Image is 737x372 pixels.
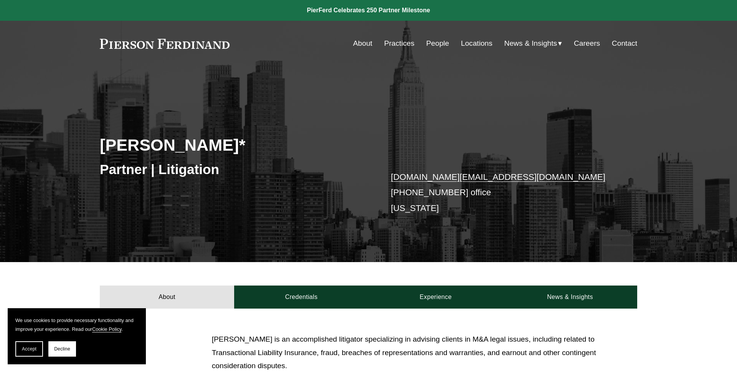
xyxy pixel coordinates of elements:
[574,36,600,51] a: Careers
[15,341,43,357] button: Accept
[353,36,372,51] a: About
[504,36,562,51] a: folder dropdown
[48,341,76,357] button: Decline
[368,286,503,309] a: Experience
[8,308,146,364] section: Cookie banner
[426,36,449,51] a: People
[612,36,637,51] a: Contact
[22,346,36,352] span: Accept
[234,286,368,309] a: Credentials
[384,36,415,51] a: Practices
[54,346,70,352] span: Decline
[92,326,122,332] a: Cookie Policy
[504,37,557,50] span: News & Insights
[391,172,605,182] a: [DOMAIN_NAME][EMAIL_ADDRESS][DOMAIN_NAME]
[100,135,368,155] h2: [PERSON_NAME]*
[100,161,368,178] h3: Partner | Litigation
[15,316,138,334] p: We use cookies to provide necessary functionality and improve your experience. Read our .
[503,286,637,309] a: News & Insights
[100,286,234,309] a: About
[461,36,492,51] a: Locations
[391,169,615,216] p: [PHONE_NUMBER] office [US_STATE]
